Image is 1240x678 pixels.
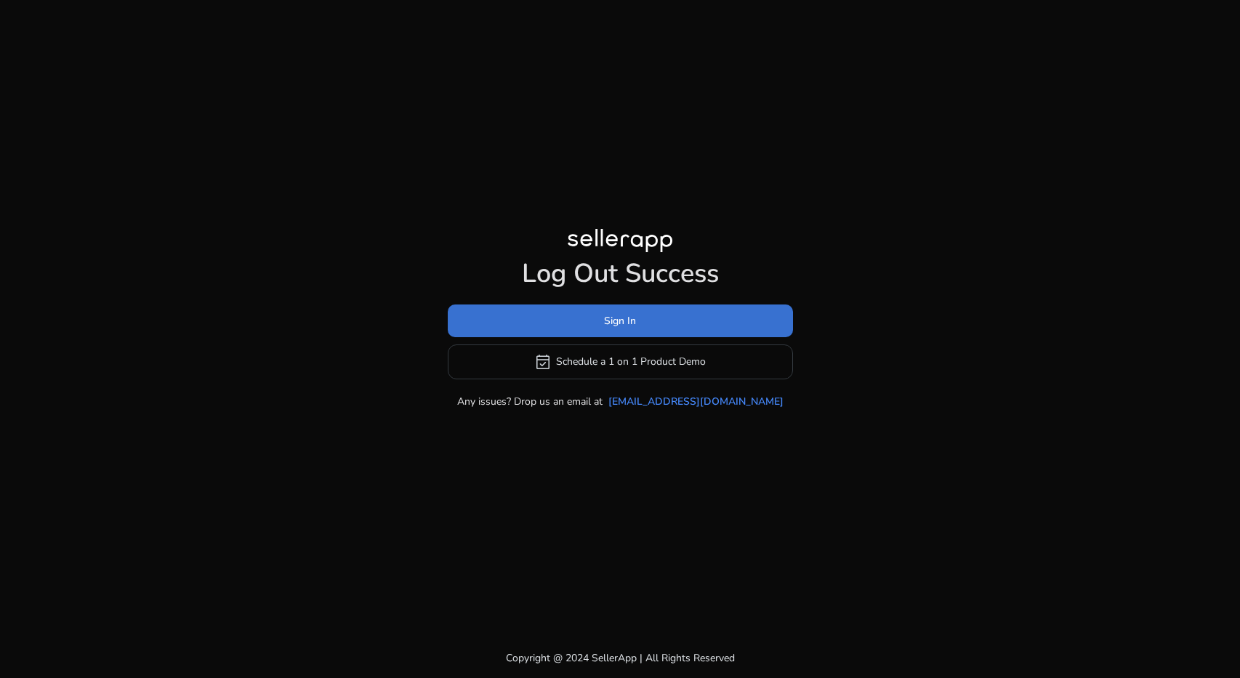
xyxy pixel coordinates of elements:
[604,313,636,328] span: Sign In
[448,304,793,337] button: Sign In
[457,394,603,409] p: Any issues? Drop us an email at
[448,258,793,289] h1: Log Out Success
[608,394,784,409] a: [EMAIL_ADDRESS][DOMAIN_NAME]
[448,344,793,379] button: event_availableSchedule a 1 on 1 Product Demo
[534,353,552,371] span: event_available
